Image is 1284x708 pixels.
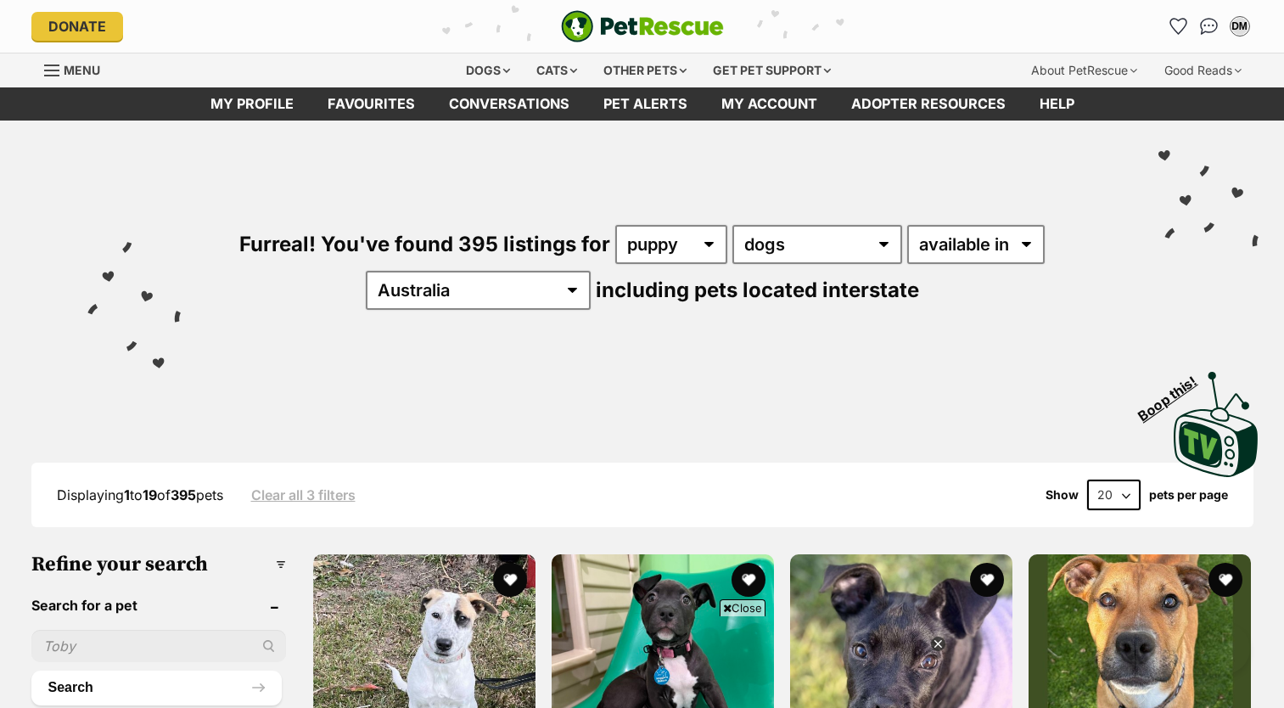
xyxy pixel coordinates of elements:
[57,486,223,503] span: Displaying to of pets
[1165,13,1192,40] a: Favourites
[64,63,100,77] span: Menu
[124,486,130,503] strong: 1
[1200,18,1218,35] img: chat-41dd97257d64d25036548639549fe6c8038ab92f7586957e7f3b1b290dea8141.svg
[1161,623,1250,674] iframe: Help Scout Beacon - Open
[1023,87,1091,121] a: Help
[493,563,527,597] button: favourite
[701,53,843,87] div: Get pet support
[1019,53,1149,87] div: About PetRescue
[31,553,286,576] h3: Refine your search
[31,671,282,705] button: Search
[432,87,586,121] a: conversations
[524,53,589,87] div: Cats
[31,598,286,613] header: Search for a pet
[561,10,724,42] img: logo-e224e6f780fb5917bec1dbf3a21bbac754714ae5b6737aabdf751b685950b380.svg
[586,87,704,121] a: Pet alerts
[1135,362,1214,424] span: Boop this!
[1174,357,1259,480] a: Boop this!
[334,623,951,700] iframe: Advertisement
[1196,13,1223,40] a: Conversations
[31,12,123,41] a: Donate
[834,87,1023,121] a: Adopter resources
[1149,488,1228,502] label: pets per page
[1231,18,1248,35] div: DM
[1046,488,1079,502] span: Show
[193,87,311,121] a: My profile
[171,486,196,503] strong: 395
[561,10,724,42] a: PetRescue
[251,487,356,503] a: Clear all 3 filters
[143,486,157,503] strong: 19
[239,232,610,256] span: Furreal! You've found 395 listings for
[596,278,919,302] span: including pets located interstate
[1174,372,1259,477] img: PetRescue TV logo
[1152,53,1253,87] div: Good Reads
[592,53,698,87] div: Other pets
[970,563,1004,597] button: favourite
[44,53,112,84] a: Menu
[1209,563,1243,597] button: favourite
[1165,13,1253,40] ul: Account quick links
[732,563,765,597] button: favourite
[704,87,834,121] a: My account
[31,630,286,662] input: Toby
[454,53,522,87] div: Dogs
[1226,13,1253,40] button: My account
[311,87,432,121] a: Favourites
[720,599,765,616] span: Close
